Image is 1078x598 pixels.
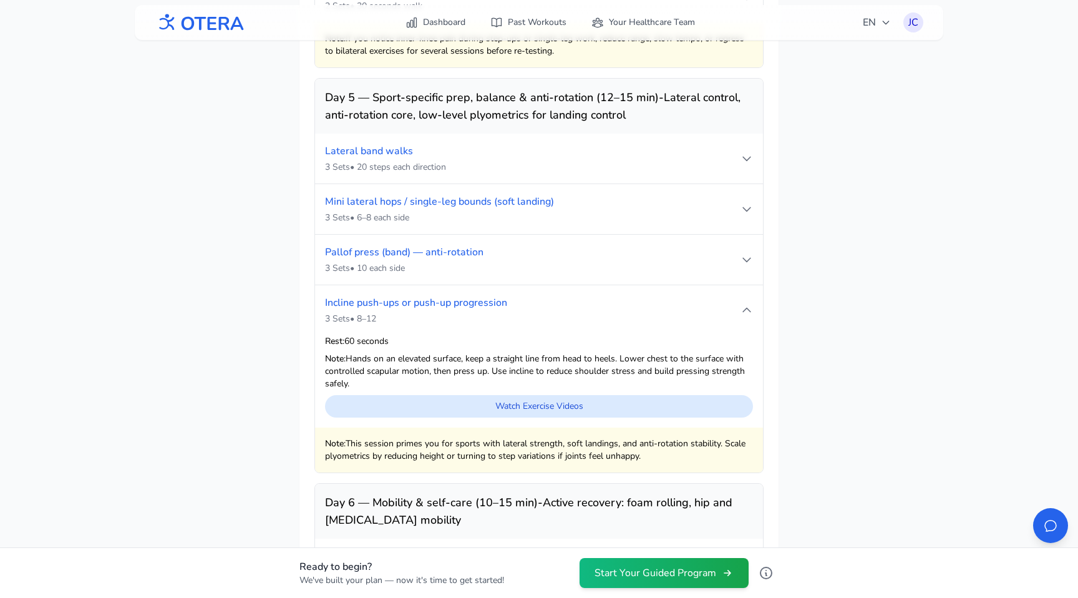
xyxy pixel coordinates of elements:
[299,574,504,587] p: We've built your plan — now it's time to get started!
[325,438,344,449] span: Note
[155,9,245,37] img: OTERA logo
[325,353,344,365] span: Note
[855,10,898,35] button: EN
[325,195,554,208] a: Mini lateral hops / single-leg bounds (soft landing)
[315,184,763,234] summary: Mini lateral hops / single-leg bounds (soft landing)3 Sets• 6–8 each side
[325,212,741,224] div: 3 Sets • 6–8 each side
[325,335,342,347] span: Rest
[483,11,574,34] a: Past Workouts
[325,494,753,529] h3: Day 6 — Mobility & self-care (10–15 min) - Active recovery: foam rolling, hip and [MEDICAL_DATA] ...
[325,262,741,275] div: 3 Sets • 10 each side
[398,11,473,34] a: Dashboard
[315,134,763,184] summary: Lateral band walks3 Sets• 20 steps each direction
[315,428,763,473] div: : This session primes you for sports with lateral strength, soft landings, and anti-rotation stab...
[325,144,413,158] a: Lateral band walks
[754,561,779,586] button: Learn more about Otera
[584,11,702,34] a: Your Healthcare Team
[315,285,763,335] summary: Incline push-ups or push-up progression3 Sets• 8–12
[325,313,741,325] div: 3 Sets • 8–12
[325,89,753,124] h3: Day 5 — Sport-specific prep, balance & anti-rotation (12–15 min) - Lateral control, anti-rotation...
[903,12,923,32] button: JC
[325,353,753,390] div: : Hands on an elevated surface, keep a straight line from head to heels. Lower chest to the surfa...
[325,245,483,259] a: Pallof press (band) — anti-rotation
[580,558,749,588] button: Start Your Guided Program
[315,22,763,67] div: : If you notice inner-knee pain during step-ups or single-leg work, reduce range, slow tempo, or ...
[299,559,504,574] h4: Ready to begin?
[325,161,741,174] div: 3 Sets • 20 steps each direction
[325,395,753,418] a: Watch Exercise Videos
[315,235,763,285] summary: Pallof press (band) — anti-rotation3 Sets• 10 each side
[863,15,891,30] span: EN
[315,539,763,589] summary: Foam roller [MEDICAL_DATA] (quads/IT band/glutes)1 Sets• 2–3 minutes total (target sore spots)
[325,296,507,310] a: Incline push-ups or push-up progression
[325,335,753,348] div: : 60 seconds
